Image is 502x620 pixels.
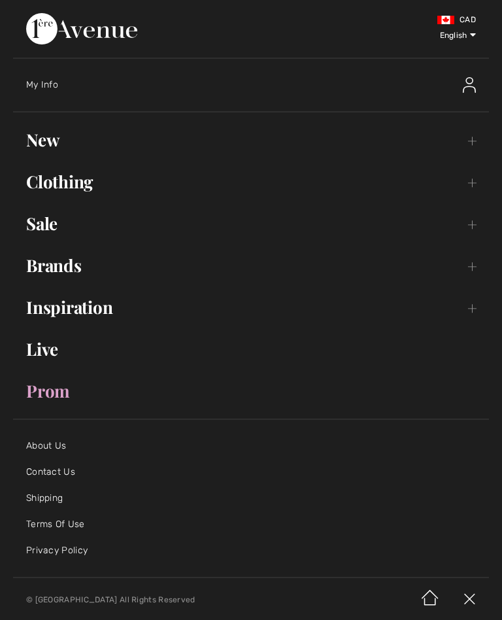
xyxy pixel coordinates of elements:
a: Brands [13,251,489,280]
a: Prom [13,377,489,405]
a: Sale [13,209,489,238]
img: X [450,579,489,620]
div: CAD [296,13,476,26]
p: © [GEOGRAPHIC_DATA] All Rights Reserved [26,595,296,604]
img: My Info [463,77,476,93]
a: Clothing [13,167,489,196]
a: Privacy Policy [26,545,88,556]
a: Live [13,335,489,364]
a: Shipping [26,492,63,504]
a: My InfoMy Info [26,64,489,106]
a: About Us [26,440,66,451]
a: Contact Us [26,466,75,477]
span: My Info [26,79,58,90]
img: 1ère Avenue [26,13,137,44]
a: Terms Of Use [26,519,85,530]
a: Inspiration [13,293,489,322]
a: New [13,126,489,154]
img: Home [410,579,450,620]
